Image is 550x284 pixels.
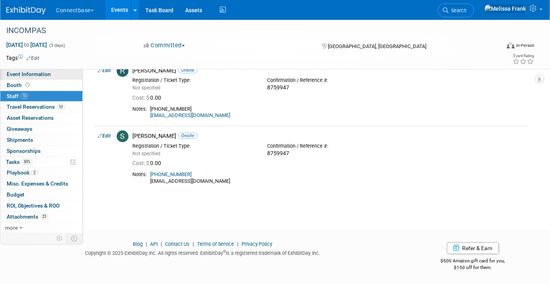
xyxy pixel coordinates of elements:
[132,67,525,74] div: [PERSON_NAME]
[191,241,196,247] span: |
[133,241,143,247] a: Blog
[132,160,164,166] span: 0.00
[7,180,68,187] span: Misc. Expenses & Credits
[0,157,82,167] a: Tasks50%
[132,95,150,101] span: Cost: $
[267,77,390,84] div: Confirmation / Reference #:
[4,24,489,38] div: INCOMPAS
[23,42,30,48] span: to
[411,252,534,271] div: $500 Amazon gift card for you,
[411,264,534,271] div: $150 off for them.
[117,65,128,77] img: R.jpg
[7,191,24,198] span: Budget
[117,130,128,142] img: S.jpg
[447,242,499,254] a: Refer & Earn
[159,241,164,247] span: |
[132,95,164,101] span: 0.00
[6,54,39,62] td: Tags
[0,91,82,102] a: Staff10
[26,56,39,61] a: Edit
[0,113,82,123] a: Asset Reservations
[513,54,534,58] div: Event Rating
[150,241,158,247] a: API
[7,115,54,121] span: Asset Reservations
[0,212,82,222] a: Attachments23
[24,82,31,88] span: Booth not reserved yet
[98,133,111,139] a: Edit
[132,143,255,149] div: Registration / Ticket Type:
[165,241,190,247] a: Contact Us
[150,112,230,118] a: [EMAIL_ADDRESS][DOMAIN_NAME]
[132,106,147,112] div: Notes:
[0,200,82,211] a: ROI, Objectives & ROO
[150,106,525,119] div: [PHONE_NUMBER]
[0,102,82,112] a: Travel Reservations10
[57,104,65,110] span: 10
[132,85,160,91] span: Not specified
[223,249,226,254] sup: ®
[6,159,32,165] span: Tasks
[40,213,48,219] span: 23
[0,178,82,189] a: Misc. Expenses & Credits
[132,171,147,178] div: Notes:
[197,241,234,247] a: Terms of Service
[7,137,33,143] span: Shipments
[328,43,426,49] span: [GEOGRAPHIC_DATA], [GEOGRAPHIC_DATA]
[6,41,47,48] span: [DATE] [DATE]
[132,132,525,140] div: [PERSON_NAME]
[6,248,399,257] div: Copyright © 2025 ExhibitDay, Inc. All rights reserved. ExhibitDay is a registered trademark of Ex...
[0,69,82,80] a: Event Information
[7,148,41,154] span: Sponsorships
[7,71,51,77] span: Event Information
[53,233,67,243] td: Personalize Event Tab Strip
[32,170,37,176] span: 2
[178,133,197,139] span: Onsite
[267,150,390,157] div: 8759947
[507,42,515,48] img: Format-Inperson.png
[267,84,390,91] div: 8759947
[48,43,65,48] span: (3 days)
[7,202,59,209] span: ROI, Objectives & ROO
[448,7,466,13] span: Search
[484,4,526,13] img: Melissa Frank
[7,213,48,220] span: Attachments
[150,171,525,184] div: [EMAIL_ADDRESS][DOMAIN_NAME]
[132,151,160,156] span: Not specified
[7,169,37,176] span: Playbook
[0,124,82,134] a: Giveaways
[22,159,32,165] span: 50%
[20,93,28,99] span: 10
[438,4,474,17] a: Search
[6,7,46,15] img: ExhibitDay
[5,225,18,231] span: more
[144,241,149,247] span: |
[132,77,255,84] div: Registration / Ticket Type:
[0,223,82,233] a: more
[7,93,28,99] span: Staff
[456,41,535,53] div: Event Format
[178,67,197,73] span: Onsite
[7,82,31,88] span: Booth
[0,146,82,156] a: Sponsorships
[0,167,82,178] a: Playbook2
[0,135,82,145] a: Shipments
[0,80,82,91] a: Booth
[235,241,240,247] span: |
[67,233,83,243] td: Toggle Event Tabs
[150,171,191,177] a: [PHONE_NUMBER]
[0,189,82,200] a: Budget
[242,241,272,247] a: Privacy Policy
[132,160,150,166] span: Cost: $
[141,41,188,50] button: Committed
[267,143,390,149] div: Confirmation / Reference #:
[98,68,111,73] a: Edit
[7,104,65,110] span: Travel Reservations
[7,126,32,132] span: Giveaways
[516,43,534,48] div: In-Person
